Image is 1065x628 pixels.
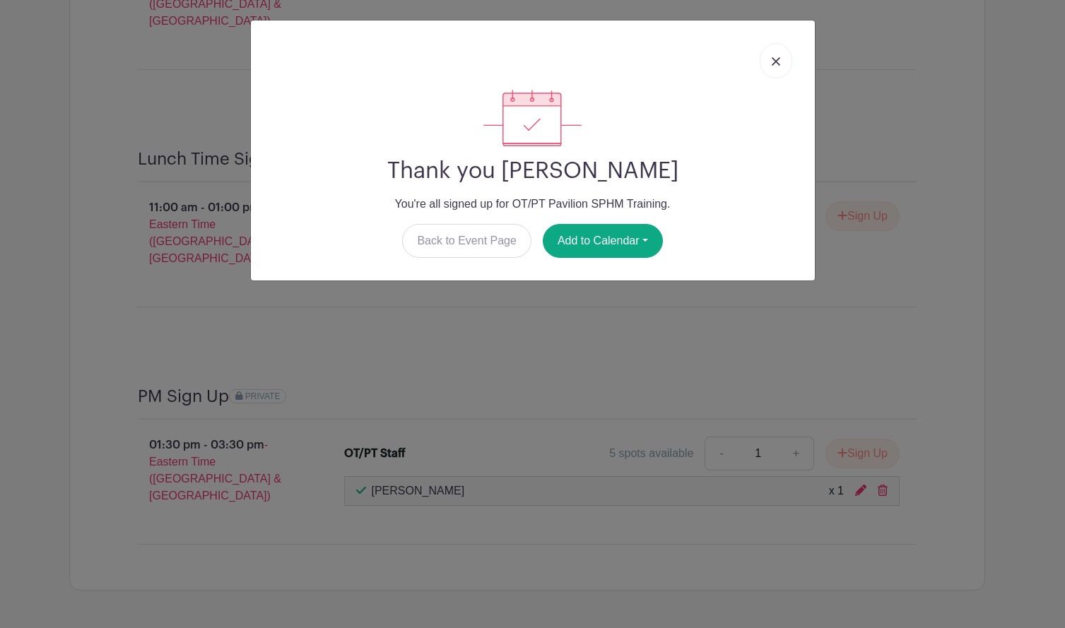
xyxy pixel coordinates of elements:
img: signup_complete-c468d5dda3e2740ee63a24cb0ba0d3ce5d8a4ecd24259e683200fb1569d990c8.svg [483,90,581,146]
h2: Thank you [PERSON_NAME] [262,158,804,184]
p: You're all signed up for OT/PT Pavilion SPHM Training. [262,196,804,213]
img: close_button-5f87c8562297e5c2d7936805f587ecaba9071eb48480494691a3f1689db116b3.svg [772,57,780,66]
a: Back to Event Page [402,224,531,258]
button: Add to Calendar [543,224,663,258]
